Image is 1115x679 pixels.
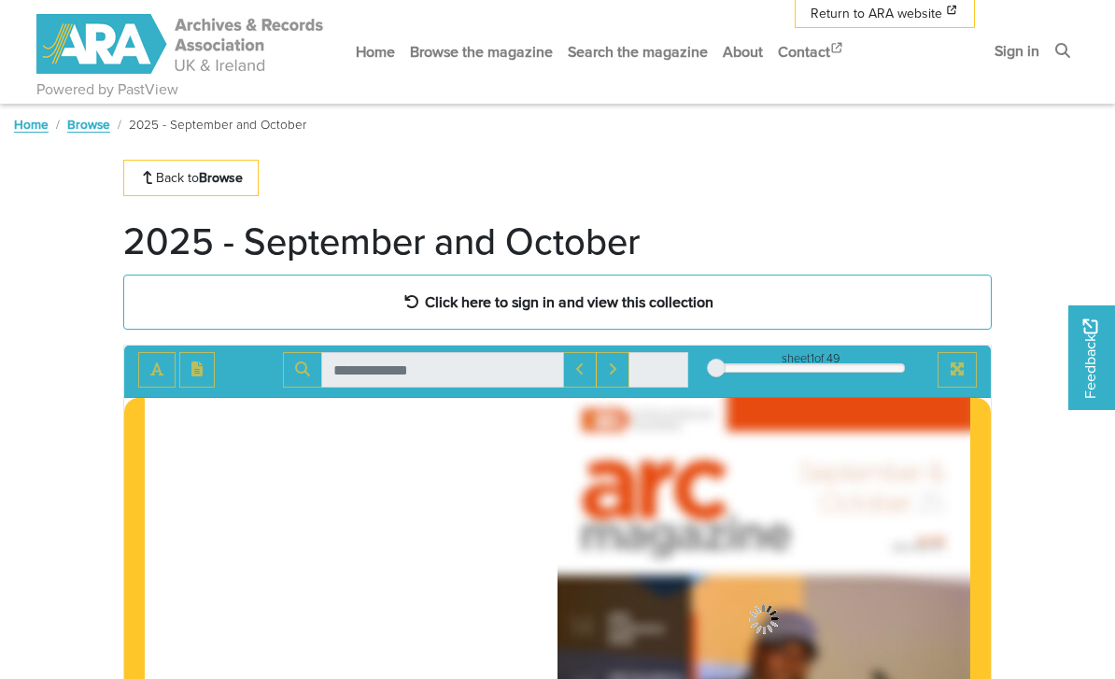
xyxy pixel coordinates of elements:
[716,349,905,367] div: sheet of 49
[402,27,560,77] a: Browse the magazine
[283,352,322,388] button: Search
[14,115,49,134] a: Home
[321,352,564,388] input: Search for
[1080,319,1102,399] span: Feedback
[348,27,402,77] a: Home
[811,4,942,23] span: Return to ARA website
[67,115,110,134] a: Browse
[987,26,1047,76] a: Sign in
[199,168,243,187] strong: Browse
[596,352,629,388] button: Next Match
[563,352,597,388] button: Previous Match
[123,160,259,196] a: Back toBrowse
[715,27,770,77] a: About
[811,349,814,367] span: 1
[138,352,176,388] button: Toggle text selection (Alt+T)
[1068,305,1115,410] a: Would you like to provide feedback?
[179,352,215,388] button: Open transcription window
[36,78,178,101] a: Powered by PastView
[560,27,715,77] a: Search the magazine
[123,275,992,330] a: Click here to sign in and view this collection
[36,14,326,74] img: ARA - ARC Magazine | Powered by PastView
[129,115,306,134] span: 2025 - September and October
[938,352,977,388] button: Full screen mode
[123,219,640,263] h1: 2025 - September and October
[770,27,853,77] a: Contact
[36,4,326,85] a: ARA - ARC Magazine | Powered by PastView logo
[425,291,713,312] strong: Click here to sign in and view this collection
